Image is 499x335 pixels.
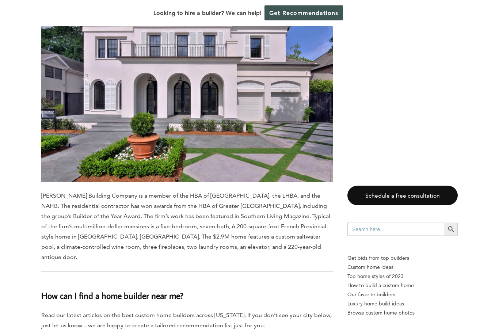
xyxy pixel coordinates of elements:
svg: Search [447,225,455,233]
a: Browse custom home photos [347,308,458,317]
a: Top home styles of 2023 [347,272,458,281]
a: Get Recommendations [264,5,343,20]
a: Schedule a free consultation [347,186,458,205]
a: Luxury home build ideas [347,299,458,308]
iframe: Drift Widget Chat Controller [462,298,490,326]
span: [PERSON_NAME] Building Company is a member of the HBA of [GEOGRAPHIC_DATA], the LHBA, and the NAH... [41,193,330,261]
p: Read our latest articles on the best custom home builders across [US_STATE]. If you don’t see you... [41,311,333,331]
h3: How can I find a home builder near me? [41,281,333,302]
a: Our favorite builders [347,290,458,299]
a: How to build a custom home [347,281,458,290]
a: Custom home ideas [347,263,458,272]
input: Search here... [347,223,445,236]
p: Get bids from top builders [347,254,458,263]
